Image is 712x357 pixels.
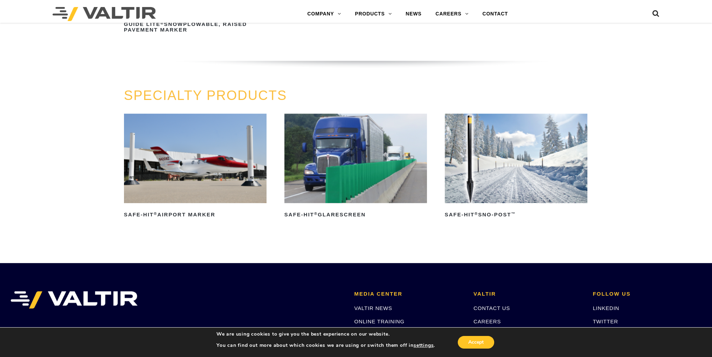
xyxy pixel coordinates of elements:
[354,291,463,297] h2: MEDIA CENTER
[475,211,478,216] sup: ®
[473,291,582,297] h2: VALTIR
[314,211,318,216] sup: ®
[458,336,494,349] button: Accept
[216,342,435,349] p: You can find out more about which cookies we are using or switch them off in .
[348,7,399,21] a: PRODUCTS
[593,305,619,311] a: LINKEDIN
[445,209,588,221] h2: Safe-Hit Sno-Post
[473,305,510,311] a: CONTACT US
[354,305,392,311] a: VALTIR NEWS
[511,211,516,216] sup: ™
[53,7,156,21] img: Valtir
[11,291,138,309] img: VALTIR
[124,19,267,35] h2: GUIDE LITE Snowplowable, Raised Pavement Marker
[124,209,267,221] h2: Safe-Hit Airport Marker
[475,7,515,21] a: CONTACT
[593,291,701,297] h2: FOLLOW US
[284,209,427,221] h2: Safe-Hit Glarescreen
[354,318,404,324] a: ONLINE TRAINING
[399,7,428,21] a: NEWS
[284,114,427,220] a: Safe-Hit®Glarescreen
[428,7,475,21] a: CAREERS
[445,114,588,220] a: Safe-Hit®Sno-Post™
[154,211,157,216] sup: ®
[160,21,164,25] sup: ®
[473,318,501,324] a: CAREERS
[593,318,618,324] a: TWITTER
[124,88,287,103] a: SPECIALTY PRODUCTS
[124,114,267,220] a: Safe-Hit®Airport Marker
[216,331,435,337] p: We are using cookies to give you the best experience on our website.
[300,7,348,21] a: COMPANY
[414,342,434,349] button: settings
